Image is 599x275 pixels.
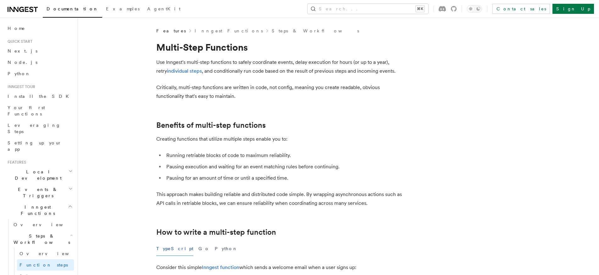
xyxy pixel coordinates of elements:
a: Setting up your app [5,137,74,155]
span: Documentation [47,6,98,11]
a: Function steps [17,259,74,271]
button: TypeScript [156,242,193,256]
span: Examples [106,6,140,11]
button: Go [198,242,210,256]
a: Node.js [5,57,74,68]
a: Python [5,68,74,79]
span: Node.js [8,60,37,65]
p: Creating functions that utilize multiple steps enable you to: [156,135,408,143]
a: AgentKit [143,2,184,17]
span: Install the SDK [8,94,73,99]
span: Features [5,160,26,165]
button: Local Development [5,166,74,184]
a: Overview [11,219,74,230]
button: Steps & Workflows [11,230,74,248]
kbd: ⌘K [416,6,424,12]
span: Setting up your app [8,140,62,152]
a: Inngest function [202,264,239,270]
span: Steps & Workflows [11,233,70,245]
button: Toggle dark mode [467,5,482,13]
a: Next.js [5,45,74,57]
span: AgentKit [147,6,180,11]
a: Install the SDK [5,91,74,102]
button: Python [215,242,238,256]
span: Events & Triggers [5,186,69,199]
span: Overview [14,222,78,227]
button: Search...⌘K [308,4,428,14]
a: Inngest Functions [195,28,263,34]
span: Inngest Functions [5,204,68,216]
h1: Multi-Step Functions [156,42,408,53]
a: Examples [102,2,143,17]
li: Running retriable blocks of code to maximum reliability. [164,151,408,160]
span: Quick start [5,39,32,44]
button: Inngest Functions [5,201,74,219]
span: Your first Functions [8,105,45,116]
a: Leveraging Steps [5,120,74,137]
a: Sign Up [552,4,594,14]
span: Function steps [19,262,68,267]
span: Inngest tour [5,84,35,89]
span: Python [8,71,31,76]
li: Pausing execution and waiting for an event matching rules before continuing. [164,162,408,171]
li: Pausing for an amount of time or until a specified time. [164,174,408,182]
a: Your first Functions [5,102,74,120]
p: This approach makes building reliable and distributed code simple. By wrapping asynchronous actio... [156,190,408,208]
a: How to write a multi-step function [156,228,276,237]
p: Use Inngest's multi-step functions to safely coordinate events, delay execution for hours (or up ... [156,58,408,76]
a: Overview [17,248,74,259]
p: Critically, multi-step functions are written in code, not config, meaning you create readable, ob... [156,83,408,101]
a: Steps & Workflows [272,28,359,34]
button: Events & Triggers [5,184,74,201]
span: Next.js [8,48,37,53]
a: Benefits of multi-step functions [156,121,266,130]
p: Consider this simple which sends a welcome email when a user signs up: [156,263,408,272]
a: Home [5,23,74,34]
span: Leveraging Steps [8,123,61,134]
a: Contact sales [492,4,550,14]
span: Features [156,28,186,34]
span: Local Development [5,169,69,181]
span: Overview [19,251,84,256]
span: Home [8,25,25,31]
a: individual steps [167,68,202,74]
a: Documentation [43,2,102,18]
